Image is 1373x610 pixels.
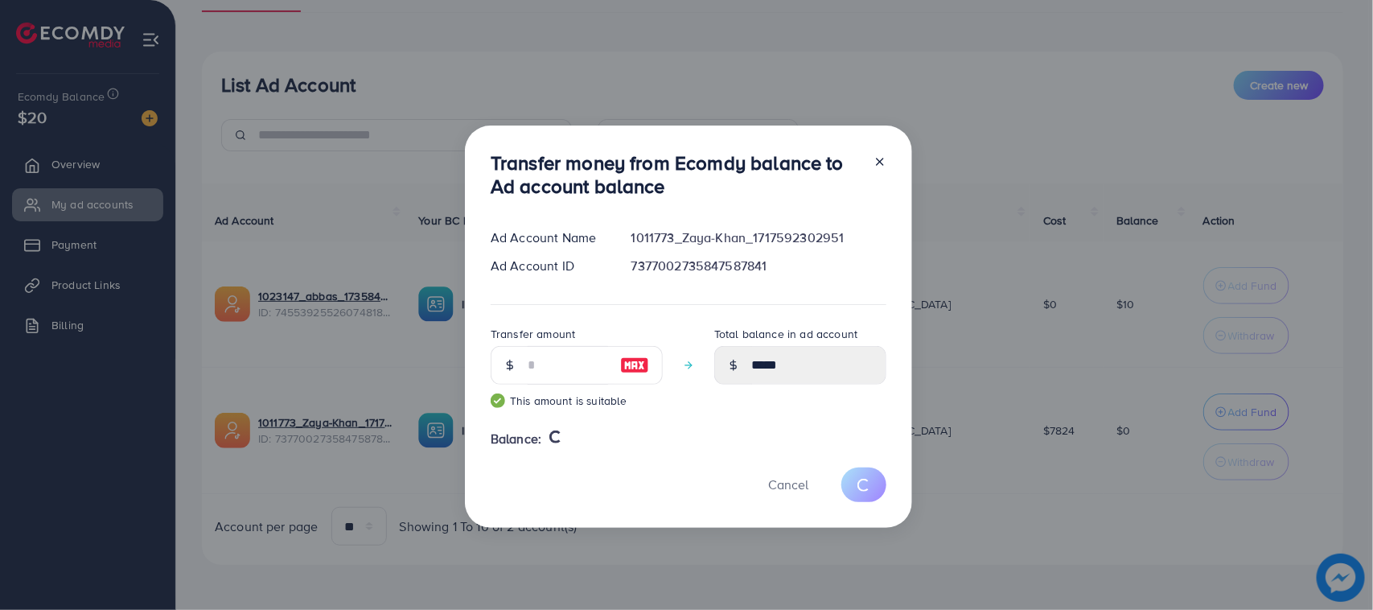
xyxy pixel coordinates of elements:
button: Cancel [748,468,828,502]
div: 1011773_Zaya-Khan_1717592302951 [619,229,899,247]
div: Ad Account Name [478,229,619,247]
div: 7377002735847587841 [619,257,899,275]
img: image [620,356,649,375]
span: Cancel [768,476,808,493]
img: guide [491,394,505,408]
div: Ad Account ID [478,257,619,275]
span: Balance: [491,430,541,448]
small: This amount is suitable [491,393,663,409]
label: Transfer amount [491,326,575,342]
h3: Transfer money from Ecomdy balance to Ad account balance [491,151,861,198]
label: Total balance in ad account [714,326,857,342]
